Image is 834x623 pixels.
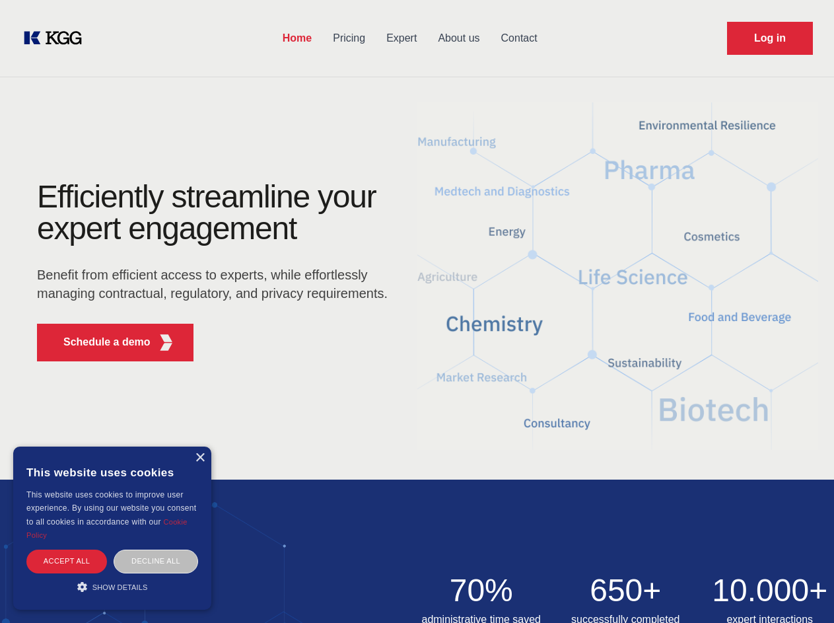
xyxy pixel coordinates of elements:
div: Close [195,453,205,463]
img: KGG Fifth Element RED [417,86,819,466]
button: Schedule a demoKGG Fifth Element RED [37,324,193,361]
div: Accept all [26,550,107,573]
img: KGG Fifth Element RED [158,334,174,351]
a: Contact [491,21,548,55]
p: Benefit from efficient access to experts, while effortlessly managing contractual, regulatory, an... [37,266,396,303]
a: Expert [376,21,427,55]
a: Home [272,21,322,55]
a: Request Demo [727,22,813,55]
span: Show details [92,583,148,591]
h1: Efficiently streamline your expert engagement [37,181,396,244]
div: Show details [26,580,198,593]
div: This website uses cookies [26,457,198,488]
a: About us [427,21,490,55]
h2: 650+ [561,575,690,606]
p: Schedule a demo [63,334,151,350]
a: KOL Knowledge Platform: Talk to Key External Experts (KEE) [21,28,92,49]
a: Cookie Policy [26,518,188,539]
span: This website uses cookies to improve user experience. By using our website you consent to all coo... [26,490,196,527]
div: Decline all [114,550,198,573]
h2: 70% [417,575,546,606]
a: Pricing [322,21,376,55]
